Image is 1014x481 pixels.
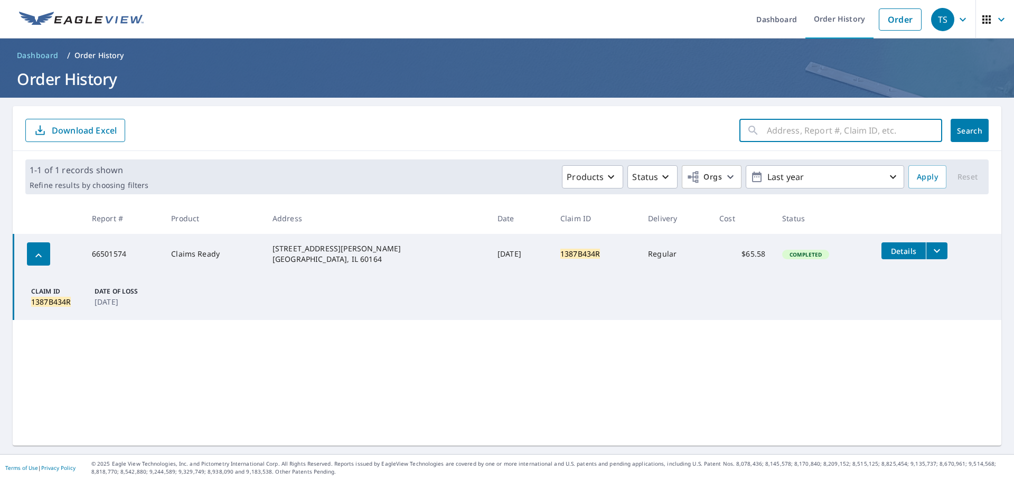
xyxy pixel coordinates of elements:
td: Claims Ready [163,234,264,274]
button: Download Excel [25,119,125,142]
th: Claim ID [552,203,640,234]
nav: breadcrumb [13,47,1001,64]
div: [STREET_ADDRESS][PERSON_NAME] [GEOGRAPHIC_DATA], IL 60164 [273,243,481,265]
th: Delivery [640,203,711,234]
p: Status [632,171,658,183]
p: © 2025 Eagle View Technologies, Inc. and Pictometry International Corp. All Rights Reserved. Repo... [91,460,1009,476]
button: Products [562,165,623,188]
th: Date [489,203,552,234]
span: Apply [917,171,938,184]
li: / [67,49,70,62]
th: Status [774,203,873,234]
h1: Order History [13,68,1001,90]
th: Cost [711,203,774,234]
p: Download Excel [52,125,117,136]
button: Search [951,119,989,142]
span: Completed [783,251,828,258]
span: Search [959,126,980,136]
td: $65.58 [711,234,774,274]
mark: 1387B434R [31,297,71,307]
th: Product [163,203,264,234]
span: Orgs [687,171,722,184]
mark: 1387B434R [560,249,600,259]
button: Apply [908,165,946,188]
input: Address, Report #, Claim ID, etc. [767,116,942,145]
button: Last year [746,165,904,188]
a: Dashboard [13,47,63,64]
button: detailsBtn-66501574 [881,242,926,259]
a: Order [879,8,922,31]
p: [DATE] [95,296,154,307]
p: Claim ID [31,287,90,296]
p: Products [567,171,604,183]
a: Terms of Use [5,464,38,471]
p: Refine results by choosing filters [30,181,148,190]
button: filesDropdownBtn-66501574 [926,242,947,259]
img: EV Logo [19,12,144,27]
button: Orgs [682,165,741,188]
span: Dashboard [17,50,59,61]
td: [DATE] [489,234,552,274]
p: 1-1 of 1 records shown [30,164,148,176]
td: Regular [640,234,711,274]
div: TS [931,8,954,31]
th: Address [264,203,489,234]
p: | [5,465,76,471]
button: Status [627,165,678,188]
p: Last year [763,168,887,186]
p: Date of Loss [95,287,154,296]
a: Privacy Policy [41,464,76,471]
p: Order History [74,50,124,61]
th: Report # [83,203,163,234]
td: 66501574 [83,234,163,274]
span: Details [888,246,919,256]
